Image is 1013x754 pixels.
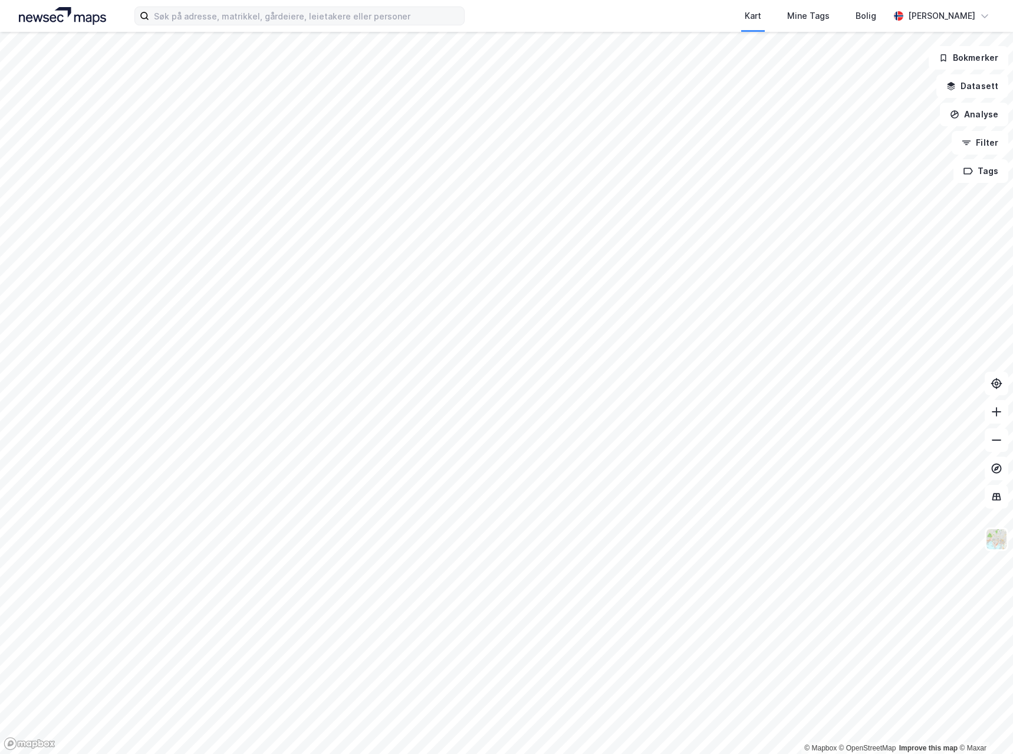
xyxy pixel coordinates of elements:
[908,9,975,23] div: [PERSON_NAME]
[856,9,876,23] div: Bolig
[787,9,830,23] div: Mine Tags
[19,7,106,25] img: logo.a4113a55bc3d86da70a041830d287a7e.svg
[745,9,761,23] div: Kart
[149,7,464,25] input: Søk på adresse, matrikkel, gårdeiere, leietakere eller personer
[954,697,1013,754] div: Kontrollprogram for chat
[954,697,1013,754] iframe: Chat Widget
